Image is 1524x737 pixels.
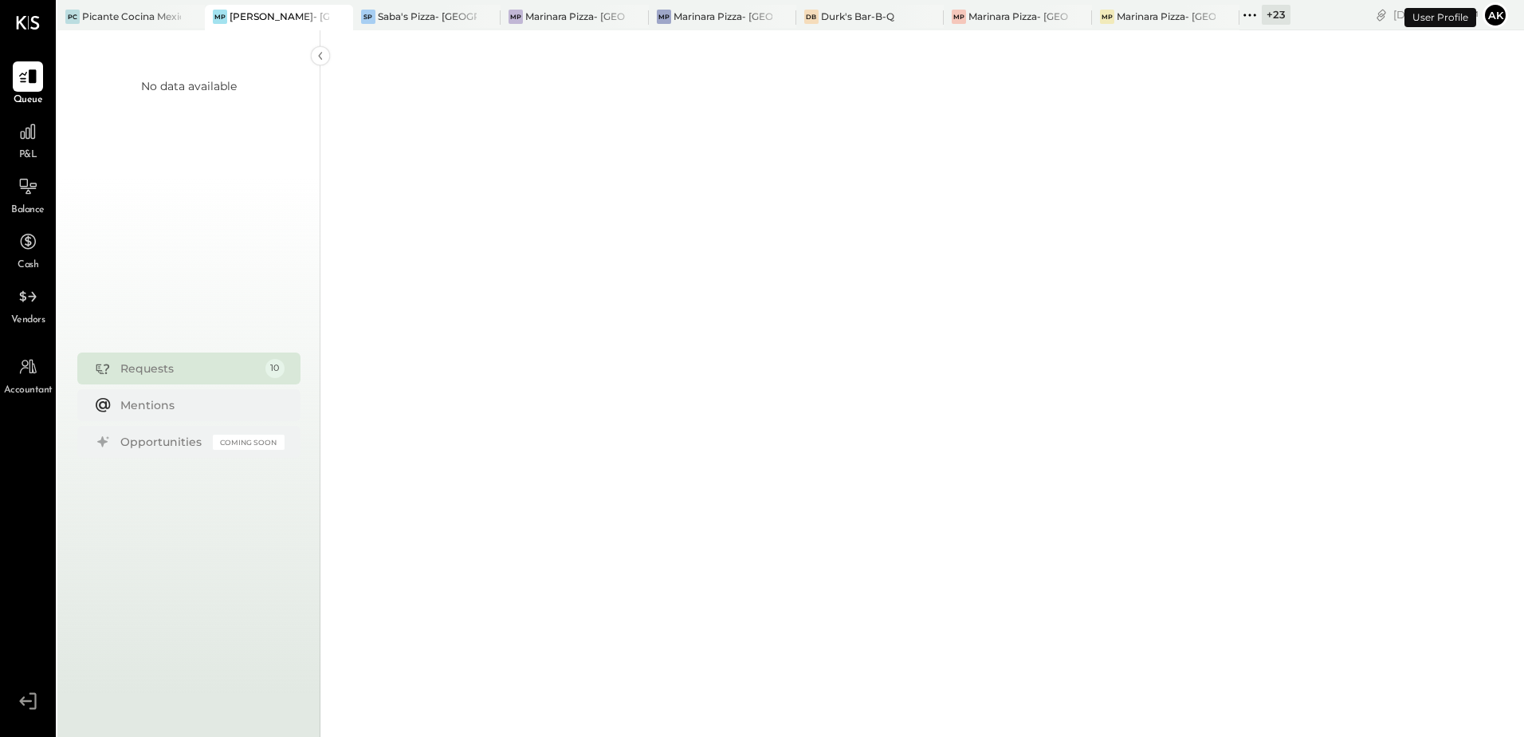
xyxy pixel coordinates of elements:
[1,352,55,398] a: Accountant
[952,10,966,24] div: MP
[1117,10,1216,23] div: Marinara Pizza- [GEOGRAPHIC_DATA]
[14,93,43,108] span: Queue
[265,359,285,378] div: 10
[1,282,55,328] a: Vendors
[11,313,45,328] span: Vendors
[1262,5,1290,25] div: + 23
[804,10,819,24] div: DB
[1393,7,1479,22] div: [DATE]
[657,10,671,24] div: MP
[1373,6,1389,23] div: copy link
[82,10,181,23] div: Picante Cocina Mexicana Rest
[378,10,477,23] div: Saba's Pizza- [GEOGRAPHIC_DATA]
[120,434,205,450] div: Opportunities
[65,10,80,24] div: PC
[1483,2,1508,28] button: Ak
[1404,8,1476,27] div: User Profile
[141,78,237,94] div: No data available
[525,10,624,23] div: Marinara Pizza- [GEOGRAPHIC_DATA]
[1,227,55,273] a: Cash
[968,10,1067,23] div: Marinara Pizza- [GEOGRAPHIC_DATA].
[120,397,277,413] div: Mentions
[509,10,523,24] div: MP
[213,435,285,450] div: Coming Soon
[120,361,257,376] div: Requests
[1,116,55,163] a: P&L
[213,10,227,24] div: MP
[1,171,55,218] a: Balance
[19,148,37,163] span: P&L
[821,10,894,23] div: Durk's Bar-B-Q
[361,10,375,24] div: SP
[1100,10,1114,24] div: MP
[230,10,328,23] div: [PERSON_NAME]- [GEOGRAPHIC_DATA]
[18,258,38,273] span: Cash
[11,203,45,218] span: Balance
[1,61,55,108] a: Queue
[674,10,772,23] div: Marinara Pizza- [GEOGRAPHIC_DATA]
[4,384,53,398] span: Accountant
